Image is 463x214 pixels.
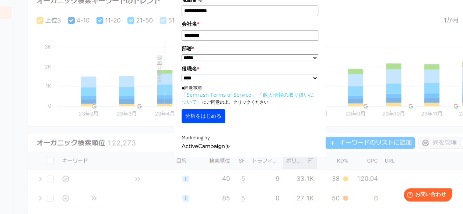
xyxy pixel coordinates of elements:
a: 「個人情報の取り扱いについて」 [182,91,314,105]
iframe: Help widget launcher [397,185,455,206]
label: 会社名 [182,20,319,28]
button: 分析をはじめる [182,109,225,123]
label: 役職名 [182,65,319,73]
a: 「Semrush Terms of Service」 [182,91,256,98]
p: ■同意事項 にご同意の上、クリックください [182,85,319,106]
label: 部署 [182,44,319,53]
div: Marketing by [182,134,319,142]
